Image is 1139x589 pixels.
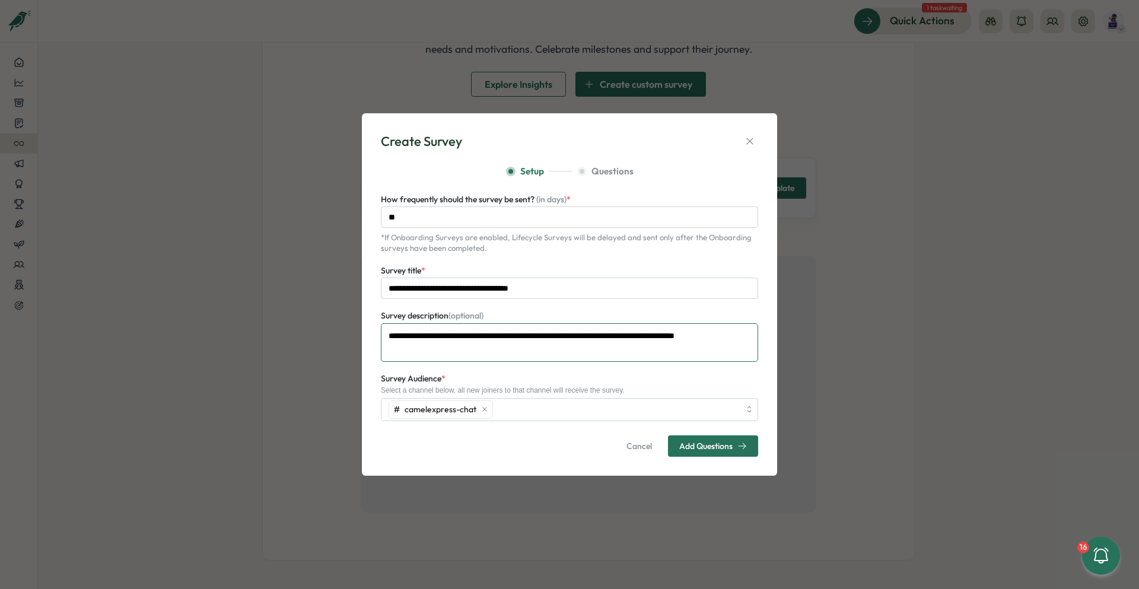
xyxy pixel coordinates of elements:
button: Questions [577,165,634,178]
button: Add Questions [668,435,758,457]
span: Cancel [626,436,652,456]
div: Create Survey [381,132,462,151]
span: How frequently should the survey be sent? [381,194,567,205]
p: *If Onboarding Surveys are enabled, Lifecycle Surveys will be delayed and sent only after the Onb... [381,233,758,253]
label: Survey title [381,265,425,278]
span: camelexpress-chat [405,403,476,416]
span: (in days) [536,194,567,205]
label: Survey Audience [381,372,446,386]
button: Setup [506,165,572,178]
span: (optional) [448,310,483,321]
button: 16 [1082,537,1120,575]
span: Survey description [381,310,483,321]
button: Cancel [615,435,663,457]
div: Select a channel below, all new joiners to that channel will receive the survey. [381,386,758,394]
span: Add Questions [679,442,733,450]
div: 16 [1077,542,1089,553]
